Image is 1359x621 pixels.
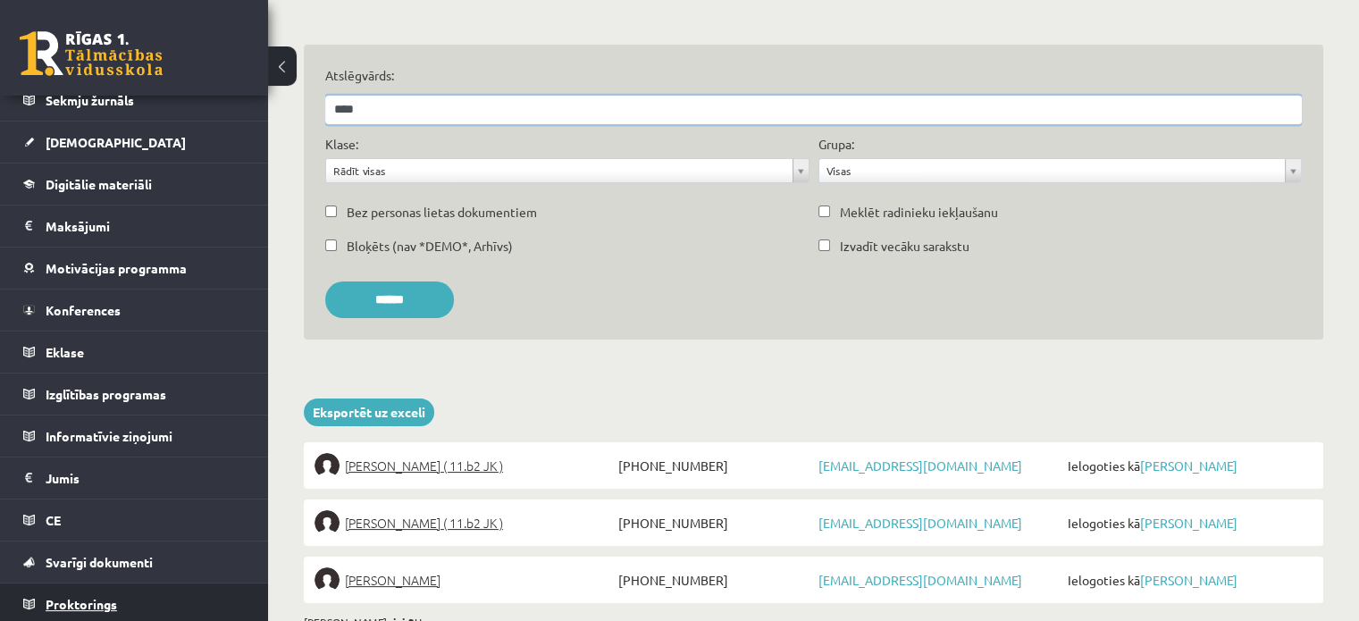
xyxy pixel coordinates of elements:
img: Inga Ozollapiņa [315,567,340,592]
span: Svarīgi dokumenti [46,554,153,570]
a: Motivācijas programma [23,248,246,289]
span: Motivācijas programma [46,260,187,276]
span: Rādīt visas [333,159,785,182]
span: CE [46,512,61,528]
label: Atslēgvārds: [325,66,1302,85]
a: [EMAIL_ADDRESS][DOMAIN_NAME] [818,457,1021,474]
a: Rādīt visas [326,159,809,182]
span: Konferences [46,302,121,318]
a: [DEMOGRAPHIC_DATA] [23,122,246,163]
span: Ielogoties kā [1063,453,1313,478]
a: Eklase [23,331,246,373]
span: [DEMOGRAPHIC_DATA] [46,134,186,150]
a: Svarīgi dokumenti [23,541,246,583]
span: Proktorings [46,596,117,612]
legend: Maksājumi [46,206,246,247]
a: [EMAIL_ADDRESS][DOMAIN_NAME] [818,572,1021,588]
span: [PERSON_NAME] [345,567,440,592]
a: Informatīvie ziņojumi [23,415,246,457]
a: [PERSON_NAME] [1140,572,1237,588]
a: Konferences [23,290,246,331]
a: [EMAIL_ADDRESS][DOMAIN_NAME] [818,515,1021,531]
span: Ielogoties kā [1063,567,1313,592]
a: [PERSON_NAME] [315,567,614,592]
label: Meklēt radinieku iekļaušanu [840,203,998,222]
span: Izglītības programas [46,386,166,402]
label: Izvadīt vecāku sarakstu [840,237,969,256]
img: Marta Laķe [315,453,340,478]
a: Eksportēt uz exceli [304,399,434,426]
label: Bloķēts (nav *DEMO*, Arhīvs) [347,237,513,256]
span: Sekmju žurnāls [46,92,134,108]
label: Bez personas lietas dokumentiem [347,203,537,222]
span: [PHONE_NUMBER] [614,453,813,478]
span: Eklase [46,344,84,360]
a: [PERSON_NAME] ( 11.b2 JK ) [315,510,614,535]
a: Rīgas 1. Tālmācības vidusskola [20,31,163,76]
a: Sekmju žurnāls [23,80,246,121]
a: Visas [819,159,1302,182]
span: [PERSON_NAME] ( 11.b2 JK ) [345,453,503,478]
a: Izglītības programas [23,373,246,415]
img: Sandija Laķe [315,510,340,535]
a: [PERSON_NAME] [1140,515,1237,531]
span: [PERSON_NAME] ( 11.b2 JK ) [345,510,503,535]
a: Digitālie materiāli [23,164,246,205]
span: Ielogoties kā [1063,510,1313,535]
label: Grupa: [818,135,854,154]
label: Klase: [325,135,358,154]
span: Visas [826,159,1279,182]
a: Jumis [23,457,246,499]
span: [PHONE_NUMBER] [614,567,813,592]
span: Digitālie materiāli [46,176,152,192]
a: [PERSON_NAME] ( 11.b2 JK ) [315,453,614,478]
span: [PHONE_NUMBER] [614,510,813,535]
span: Jumis [46,470,80,486]
a: [PERSON_NAME] [1140,457,1237,474]
a: CE [23,499,246,541]
a: Maksājumi [23,206,246,247]
span: Informatīvie ziņojumi [46,428,172,444]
